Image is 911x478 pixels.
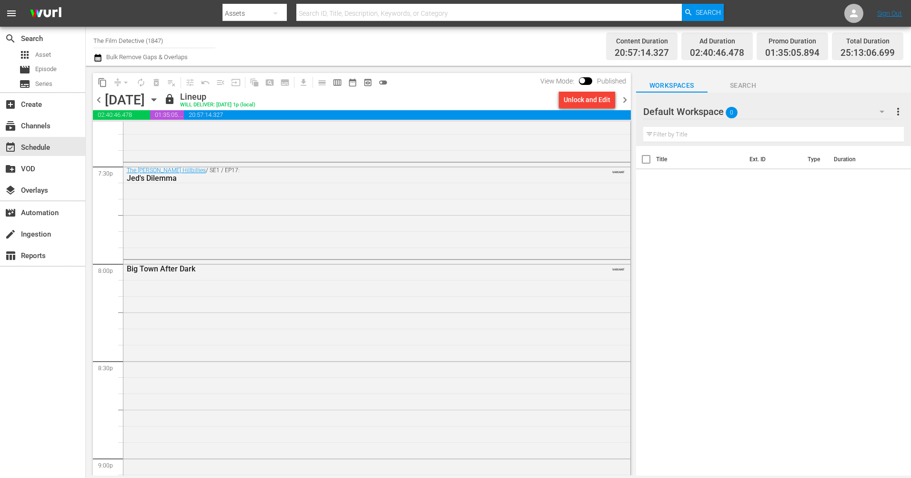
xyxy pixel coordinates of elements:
[378,78,388,87] span: toggle_off
[5,33,16,44] span: Search
[35,64,57,74] span: Episode
[690,34,744,48] div: Ad Duration
[262,75,277,90] span: Create Search Block
[19,78,30,90] span: Series
[579,77,586,84] span: Toggle to switch from Published to Draft view.
[180,92,255,102] div: Lineup
[615,48,669,59] span: 20:57:14.327
[5,99,16,110] span: Create
[184,110,630,120] span: 20:57:14.327
[828,146,885,173] th: Duration
[5,185,16,196] span: Overlays
[892,100,904,123] button: more_vert
[612,166,625,174] span: VARIANT
[105,53,188,61] span: Bulk Remove Gaps & Overlaps
[93,94,105,106] span: chevron_left
[19,49,30,61] span: Asset
[619,94,631,106] span: chevron_right
[690,48,744,59] span: 02:40:46.478
[656,146,744,173] th: Title
[5,229,16,240] span: Ingestion
[682,4,724,21] button: Search
[363,78,373,87] span: preview_outlined
[127,167,206,174] a: The [PERSON_NAME] Hillbillies
[5,120,16,132] span: Channels
[5,163,16,175] span: VOD
[127,167,575,183] div: / SE1 / EP17:
[375,75,391,90] span: 24 hours Lineup View is OFF
[840,34,895,48] div: Total Duration
[612,263,625,271] span: VARIANT
[180,102,255,108] div: WILL DELIVER: [DATE] 1p (local)
[6,8,17,19] span: menu
[536,77,579,85] span: View Mode:
[564,91,610,108] div: Unlock and Edit
[93,110,150,120] span: 02:40:46.478
[127,174,575,183] div: Jed's Dilemma
[243,73,262,92] span: Refresh All Search Blocks
[23,2,69,25] img: ans4CAIJ8jUAAAAAAAAAAAAAAAAAAAAAAAAgQb4GAAAAAAAAAAAAAAAAAAAAAAAAJMjXAAAAAAAAAAAAAAAAAAAAAAAAgAT5G...
[559,91,615,108] button: Unlock and Edit
[696,4,721,21] span: Search
[105,92,145,108] div: [DATE]
[98,78,107,87] span: content_copy
[765,34,820,48] div: Promo Duration
[615,34,669,48] div: Content Duration
[726,103,738,123] span: 0
[330,75,345,90] span: Week Calendar View
[892,106,904,117] span: more_vert
[35,50,51,60] span: Asset
[877,10,902,17] a: Sign Out
[348,78,357,87] span: date_range_outlined
[277,75,293,90] span: Create Series Block
[35,79,52,89] span: Series
[802,146,828,173] th: Type
[744,146,801,173] th: Ext. ID
[164,94,175,105] span: lock
[708,80,779,92] span: Search
[5,250,16,261] span: Reports
[5,142,16,153] span: Schedule
[765,48,820,59] span: 01:35:05.894
[127,264,575,273] div: Big Town After Dark
[5,207,16,218] span: Automation
[19,64,30,75] span: Episode
[150,110,184,120] span: 01:35:05.894
[311,73,330,92] span: Day Calendar View
[636,80,708,92] span: Workspaces
[643,98,893,125] div: Default Workspace
[592,77,631,85] span: Published
[840,48,895,59] span: 25:13:06.699
[345,75,360,90] span: Month Calendar View
[333,78,342,87] span: calendar_view_week_outlined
